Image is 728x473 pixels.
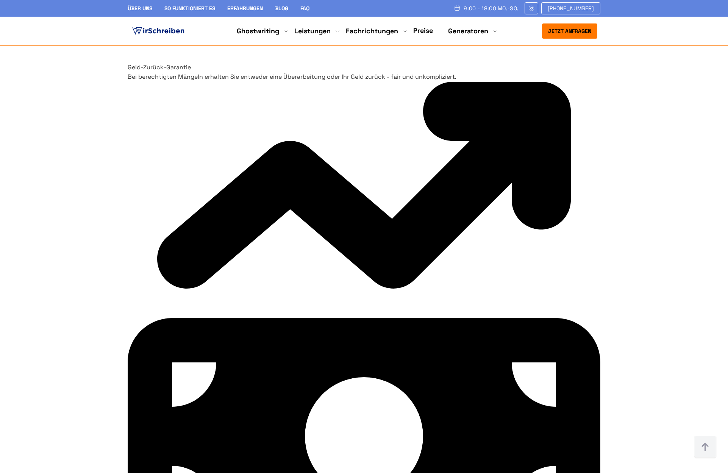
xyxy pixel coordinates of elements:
img: logo ghostwriter-österreich [131,25,186,37]
a: [PHONE_NUMBER] [541,2,600,14]
a: FAQ [300,5,309,12]
a: Generatoren [448,27,488,36]
a: Blog [275,5,288,12]
h3: Geld-Zurück-Garantie [128,62,600,72]
span: [PHONE_NUMBER] [548,5,594,11]
a: Preise [413,26,433,35]
a: Ghostwriting [237,27,279,36]
img: Email [528,5,535,11]
a: Erfahrungen [227,5,263,12]
span: 9:00 - 18:00 Mo.-So. [464,5,519,11]
img: button top [694,436,717,459]
a: Fachrichtungen [346,27,398,36]
a: Leistungen [294,27,331,36]
p: Bei berechtigten Mängeln erhalten Sie entweder eine Überarbeitung oder Ihr Geld zurück - fair und... [128,72,600,82]
button: Jetzt anfragen [542,23,597,39]
a: Über uns [128,5,152,12]
a: So funktioniert es [164,5,215,12]
img: Schedule [454,5,461,11]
